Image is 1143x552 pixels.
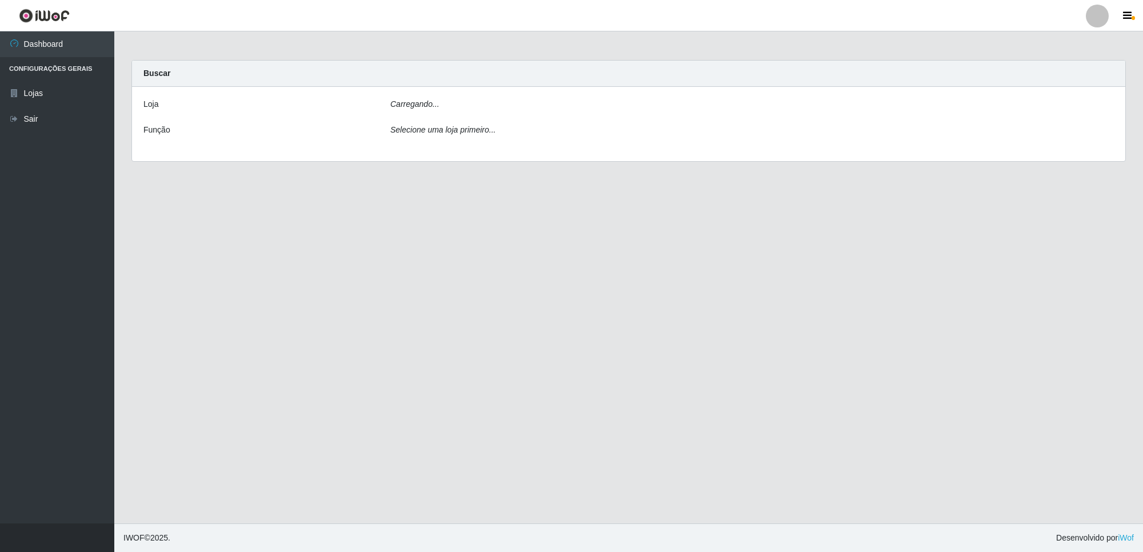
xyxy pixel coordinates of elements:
strong: Buscar [143,69,170,78]
i: Carregando... [390,99,439,109]
label: Função [143,124,170,136]
span: © 2025 . [123,532,170,544]
label: Loja [143,98,158,110]
i: Selecione uma loja primeiro... [390,125,495,134]
span: Desenvolvido por [1056,532,1134,544]
img: CoreUI Logo [19,9,70,23]
span: IWOF [123,533,145,542]
a: iWof [1118,533,1134,542]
